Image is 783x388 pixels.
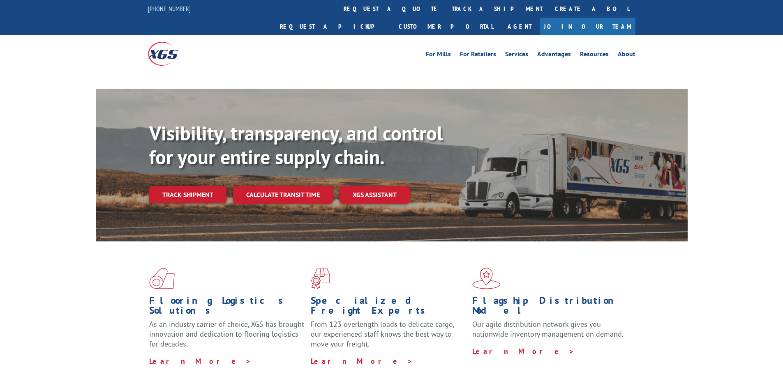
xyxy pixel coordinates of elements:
a: Learn More > [149,356,252,366]
a: Join Our Team [540,18,635,35]
img: xgs-icon-flagship-distribution-model-red [472,268,501,289]
img: xgs-icon-total-supply-chain-intelligence-red [149,268,175,289]
a: For Retailers [460,51,496,60]
a: Advantages [537,51,571,60]
a: Customer Portal [393,18,499,35]
a: About [618,51,635,60]
h1: Specialized Freight Experts [311,296,466,319]
a: Calculate transit time [233,186,333,204]
a: Services [505,51,528,60]
p: From 123 overlength loads to delicate cargo, our experienced staff knows the best way to move you... [311,319,466,356]
a: Learn More > [472,347,575,356]
span: As an industry carrier of choice, XGS has brought innovation and dedication to flooring logistics... [149,319,304,349]
a: Learn More > [311,356,413,366]
a: Agent [499,18,540,35]
span: Our agile distribution network gives you nationwide inventory management on demand. [472,319,624,339]
h1: Flooring Logistics Solutions [149,296,305,319]
a: XGS ASSISTANT [340,186,410,204]
a: Track shipment [149,186,226,203]
a: For Mills [426,51,451,60]
img: xgs-icon-focused-on-flooring-red [311,268,330,289]
a: Resources [580,51,609,60]
b: Visibility, transparency, and control for your entire supply chain. [149,120,443,170]
h1: Flagship Distribution Model [472,296,628,319]
a: [PHONE_NUMBER] [148,5,191,13]
a: Request a pickup [274,18,393,35]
